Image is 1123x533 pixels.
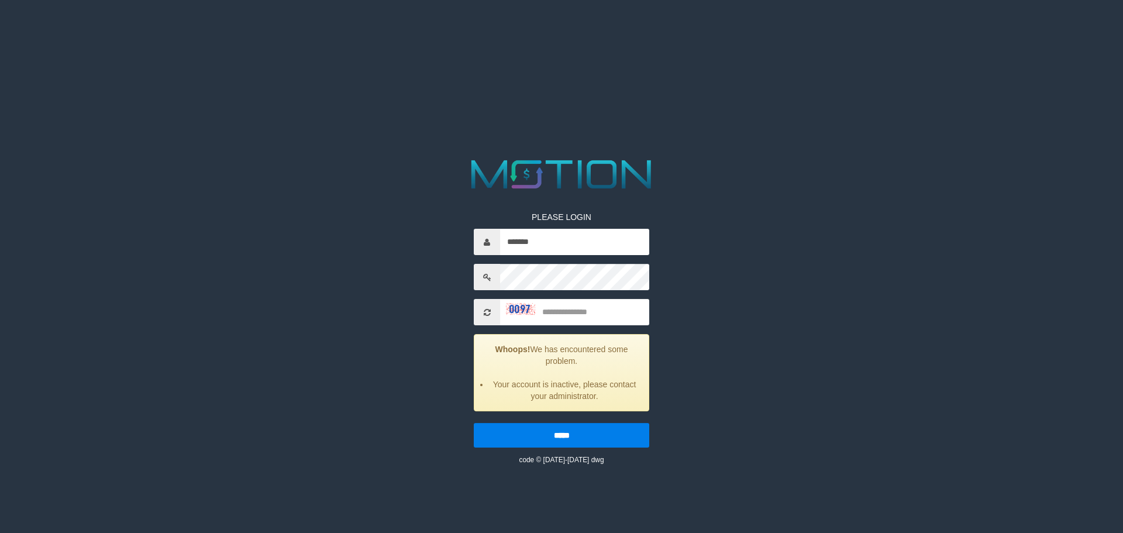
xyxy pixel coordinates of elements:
[489,379,640,402] li: Your account is inactive, please contact your administrator.
[463,155,660,194] img: MOTION_logo.png
[519,456,604,464] small: code © [DATE]-[DATE] dwg
[495,345,531,354] strong: Whoops!
[474,334,649,411] div: We has encountered some problem.
[474,211,649,223] p: PLEASE LOGIN
[506,303,535,315] img: captcha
